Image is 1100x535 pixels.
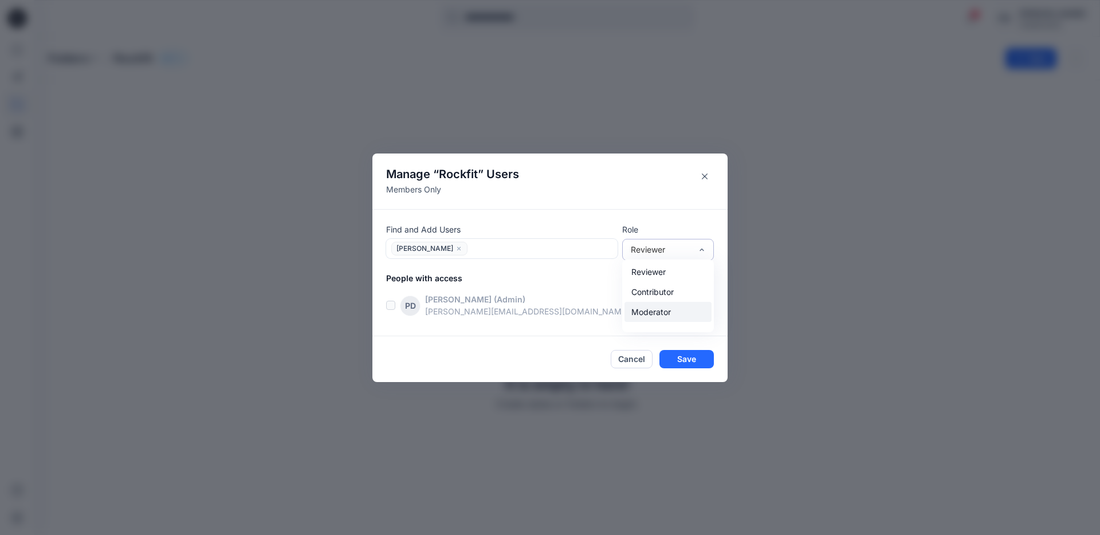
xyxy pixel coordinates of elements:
p: [PERSON_NAME][EMAIL_ADDRESS][DOMAIN_NAME] [425,305,672,317]
p: (Admin) [494,293,525,305]
p: People with access [386,272,728,284]
h4: Manage “ ” Users [386,167,519,181]
button: Cancel [611,350,653,368]
p: [PERSON_NAME] [425,293,492,305]
span: [PERSON_NAME] [396,243,453,256]
p: Members Only [386,183,519,195]
div: PD [400,296,421,316]
div: Moderator [624,302,712,322]
button: Close [696,167,714,186]
button: Save [659,350,714,368]
div: Reviewer [624,262,712,282]
button: close [455,243,462,254]
div: Contributor [624,282,712,302]
span: Rockfit [439,167,478,181]
div: Reviewer [631,243,692,255]
p: Find and Add Users [386,223,618,235]
p: Role [622,223,714,235]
